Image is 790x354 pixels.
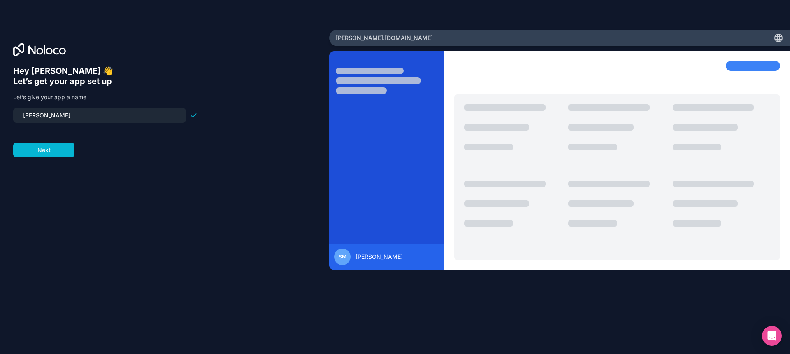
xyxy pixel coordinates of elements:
h6: Hey [PERSON_NAME] 👋 [13,66,197,76]
p: Let’s give your app a name [13,93,197,101]
span: [PERSON_NAME] .[DOMAIN_NAME] [336,34,433,42]
button: Next [13,143,74,157]
input: my-team [18,110,181,121]
span: SM [339,253,346,260]
div: Open Intercom Messenger [762,326,782,346]
h6: Let’s get your app set up [13,76,197,87]
span: [PERSON_NAME] [355,253,403,261]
